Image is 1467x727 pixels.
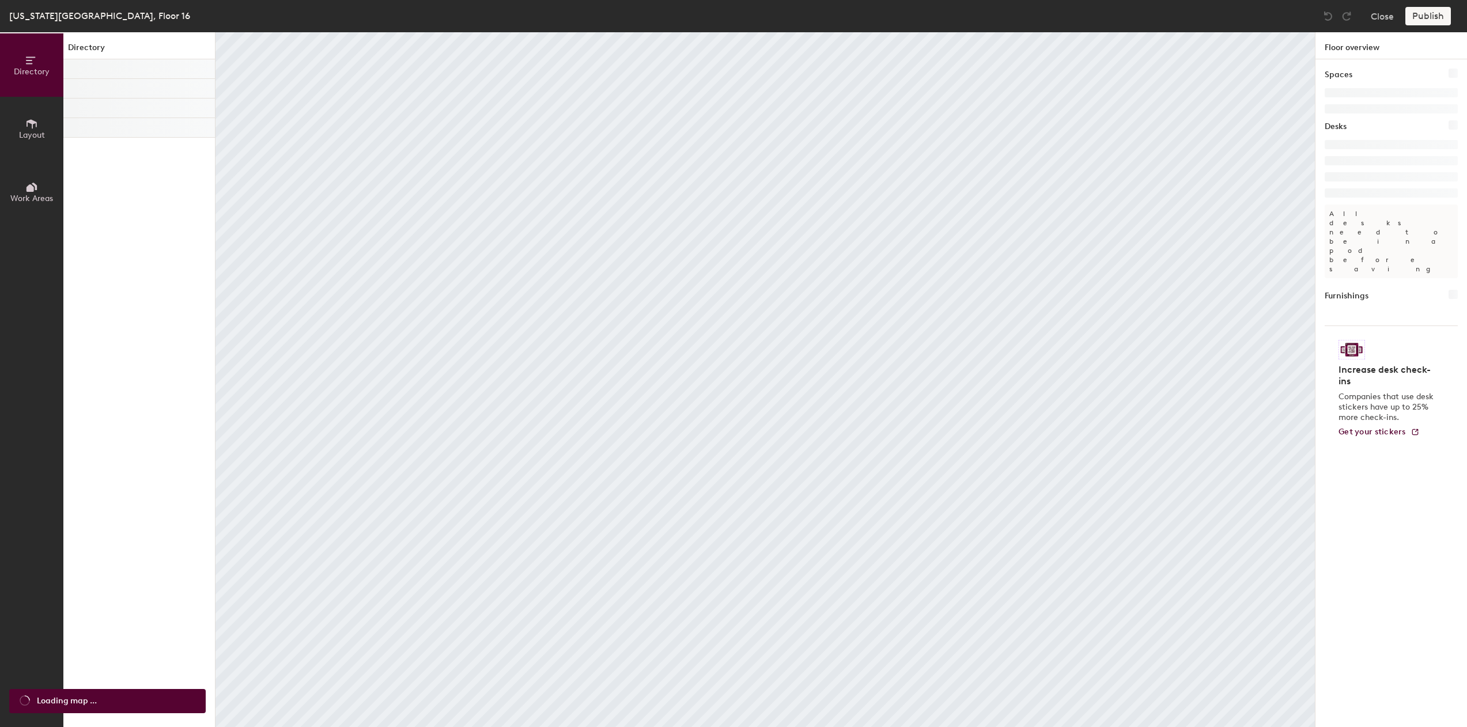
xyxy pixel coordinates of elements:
[1325,205,1458,278] p: All desks need to be in a pod before saving
[1315,32,1467,59] h1: Floor overview
[1325,120,1347,133] h1: Desks
[14,67,50,77] span: Directory
[1371,7,1394,25] button: Close
[1325,69,1352,81] h1: Spaces
[1339,427,1406,437] span: Get your stickers
[63,41,215,59] h1: Directory
[1322,10,1334,22] img: Undo
[9,9,190,23] div: [US_STATE][GEOGRAPHIC_DATA], Floor 16
[1339,340,1365,359] img: Sticker logo
[215,32,1315,727] canvas: Map
[1339,364,1437,387] h4: Increase desk check-ins
[1325,290,1368,302] h1: Furnishings
[1339,427,1420,437] a: Get your stickers
[37,695,97,707] span: Loading map ...
[19,130,45,140] span: Layout
[1339,392,1437,423] p: Companies that use desk stickers have up to 25% more check-ins.
[10,194,53,203] span: Work Areas
[1341,10,1352,22] img: Redo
